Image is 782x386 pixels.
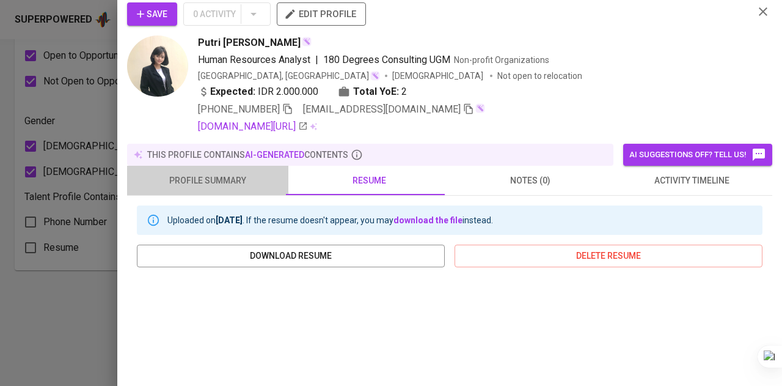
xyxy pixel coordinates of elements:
span: profile summary [134,173,281,188]
span: AI-generated [245,150,304,160]
img: magic_wand.svg [370,71,380,81]
span: [EMAIL_ADDRESS][DOMAIN_NAME] [303,103,461,115]
span: delete resume [464,248,753,264]
b: Total YoE: [353,84,399,99]
span: | [315,53,318,67]
p: Not open to relocation [497,70,582,82]
button: Save [127,2,177,26]
img: magic_wand.svg [475,103,485,113]
button: download resume [137,245,445,267]
span: AI suggestions off? Tell us! [629,147,766,162]
span: Human Resources Analyst [198,54,310,65]
img: 6a55dd0ecadfae3c60fa67e11b959684.jpeg [127,35,188,97]
span: 180 Degrees Consulting UGM [323,54,450,65]
span: Non-profit Organizations [454,55,549,65]
span: resume [296,173,442,188]
button: AI suggestions off? Tell us! [623,144,772,166]
b: Expected: [210,84,255,99]
div: [GEOGRAPHIC_DATA], [GEOGRAPHIC_DATA] [198,70,380,82]
a: edit profile [277,9,366,18]
span: 2 [401,84,407,99]
span: [DEMOGRAPHIC_DATA] [392,70,485,82]
a: download the file [393,215,462,225]
span: activity timeline [618,173,765,188]
button: edit profile [277,2,366,26]
span: Save [137,7,167,22]
img: magic_wand.svg [302,37,312,46]
span: edit profile [287,6,356,22]
button: delete resume [455,245,762,267]
a: [DOMAIN_NAME][URL] [198,119,308,134]
b: [DATE] [216,215,243,225]
span: download resume [147,248,435,264]
div: Uploaded on . If the resume doesn't appear, you may instead. [167,209,493,231]
span: [PHONE_NUMBER] [198,103,280,115]
div: IDR 2.000.000 [198,84,318,99]
span: Putri [PERSON_NAME] [198,35,301,50]
span: notes (0) [457,173,604,188]
p: this profile contains contents [147,149,348,161]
